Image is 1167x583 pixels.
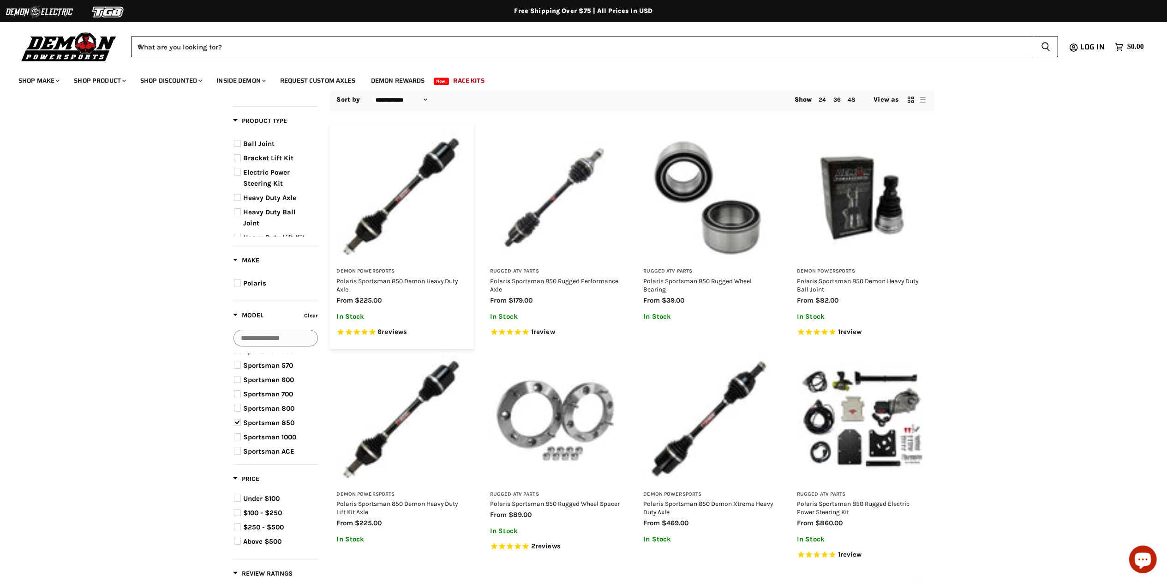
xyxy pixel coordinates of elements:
span: Price [233,475,260,483]
ul: Main menu [12,67,1142,90]
a: Polaris Sportsman 850 Rugged Wheel Bearing [644,131,774,261]
p: In Stock [797,535,928,543]
span: 1 reviews [838,328,862,336]
label: Sort by [337,96,360,103]
p: In Stock [644,535,774,543]
span: $0.00 [1127,43,1144,51]
span: Product Type [233,117,287,125]
a: Inside Demon [209,71,271,90]
span: $250 - $500 [244,523,284,531]
span: Rated 5.0 out of 5 stars 1 reviews [797,550,928,560]
a: Polaris Sportsman 850 Rugged Electric Power Steering Kit [797,500,910,516]
a: Demon Rewards [364,71,432,90]
span: $179.00 [509,296,533,304]
span: $225.00 [355,519,382,527]
h3: Demon Powersports [644,491,774,498]
a: 36 [833,96,841,103]
a: Shop Make [12,71,65,90]
a: 48 [848,96,855,103]
span: 1 reviews [531,328,555,336]
img: Polaris Sportsman 850 Demon Heavy Duty Ball Joint [797,131,928,261]
h3: Rugged ATV Parts [490,268,621,275]
span: Heavy Duty Ball Joint [244,208,296,227]
a: Polaris Sportsman 850 Rugged Wheel Spacer [490,500,620,507]
span: review [840,328,862,336]
span: $82.00 [815,296,838,304]
a: Polaris Sportsman 850 Demon Heavy Duty Axle [337,277,458,293]
img: Polaris Sportsman 850 Rugged Wheel Spacer [490,353,621,484]
div: Free Shipping Over $75 | All Prices In USD [215,7,953,15]
button: grid view [906,95,916,104]
span: $860.00 [815,519,843,527]
p: In Stock [337,313,467,321]
span: Polaris [244,279,267,287]
a: Polaris Sportsman 850 Demon Heavy Duty Lift Kit Axle [337,500,458,516]
span: Log in [1080,41,1105,53]
input: When autocomplete results are available use up and down arrows to review and enter to select [131,36,1034,57]
span: Sportsman 700 [244,390,293,398]
span: Sportsman 600 [244,376,294,384]
span: from [490,296,507,304]
span: $39.00 [662,296,685,304]
span: Rated 5.0 out of 5 stars 1 reviews [797,328,928,337]
span: Heavy Duty Axle [244,194,297,202]
button: Search [1034,36,1058,57]
span: from [797,296,814,304]
button: Clear filter by Model [302,310,318,323]
button: Filter by Product Type [233,116,287,128]
h3: Demon Powersports [337,491,467,498]
img: Polaris Sportsman 850 Demon Heavy Duty Lift Kit Axle [337,353,467,484]
button: Filter by Price [233,474,260,486]
a: Polaris Sportsman 850 Rugged Performance Axle [490,131,621,261]
a: Shop Product [67,71,132,90]
span: Bracket Lift Kit [244,154,294,162]
a: Polaris Sportsman 850 Demon Xtreme Heavy Duty Axle [644,353,774,484]
button: Filter by Model [233,311,264,322]
span: 2 reviews [531,542,561,550]
span: 1 reviews [838,550,862,559]
span: Make [233,256,260,264]
span: review [840,550,862,559]
span: from [644,296,660,304]
span: Sportsman 570 [244,361,293,370]
span: from [644,519,660,527]
span: Review Ratings [233,570,293,577]
span: reviews [382,328,407,336]
a: Race Kits [447,71,491,90]
span: from [490,510,507,519]
span: $225.00 [355,296,382,304]
span: Electric Power Steering Kit [244,168,290,188]
span: Rated 5.0 out of 5 stars 2 reviews [490,542,621,552]
img: Demon Powersports [18,30,120,63]
span: review [533,328,555,336]
h3: Rugged ATV Parts [797,491,928,498]
a: Polaris Sportsman 850 Rugged Wheel Bearing [644,277,752,293]
span: $469.00 [662,519,689,527]
span: Heavy Duty Lift Kit Axle [244,233,305,253]
span: Above $500 [244,537,282,546]
span: $89.00 [509,510,532,519]
a: 24 [819,96,826,103]
span: Sportsman 1000 [244,433,297,441]
span: Sportsman 800 [244,404,295,413]
p: In Stock [644,313,774,321]
inbox-online-store-chat: Shopify online store chat [1126,546,1160,576]
span: Sportsman 850 [244,419,295,427]
img: Polaris Sportsman 850 Rugged Electric Power Steering Kit [797,353,928,484]
a: Polaris Sportsman 850 Demon Heavy Duty Ball Joint [797,277,918,293]
span: Rated 5.0 out of 5 stars 1 reviews [490,328,621,337]
a: Polaris Sportsman 850 Rugged Performance Axle [490,277,618,293]
img: Polaris Sportsman 850 Demon Heavy Duty Axle [337,131,467,261]
h3: Demon Powersports [337,268,467,275]
span: Ball Joint [244,140,275,148]
p: In Stock [337,535,467,543]
span: 6 reviews [377,328,407,336]
span: Show [795,96,812,103]
span: View as [874,96,899,103]
span: from [797,519,814,527]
